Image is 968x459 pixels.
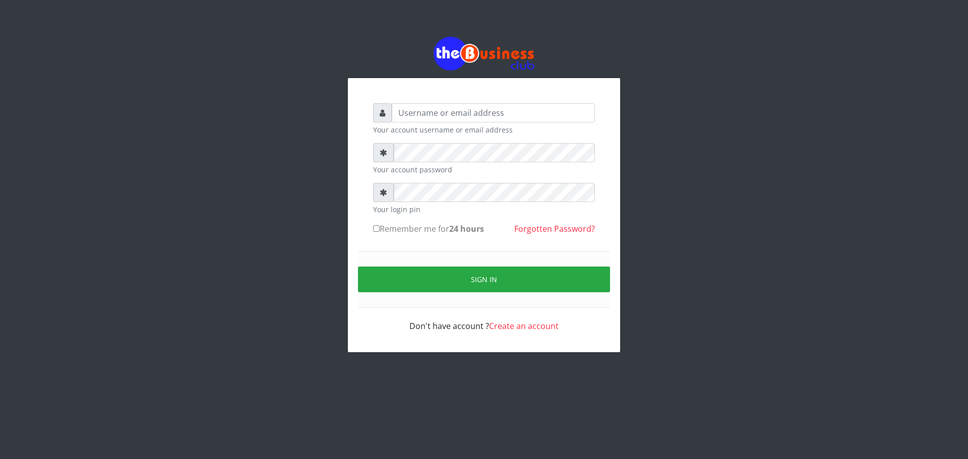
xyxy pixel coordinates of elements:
[449,223,484,234] b: 24 hours
[373,124,595,135] small: Your account username or email address
[373,164,595,175] small: Your account password
[373,204,595,215] small: Your login pin
[373,308,595,332] div: Don't have account ?
[358,267,610,292] button: Sign in
[489,320,559,332] a: Create an account
[373,225,380,232] input: Remember me for24 hours
[373,223,484,235] label: Remember me for
[514,223,595,234] a: Forgotten Password?
[392,103,595,122] input: Username or email address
